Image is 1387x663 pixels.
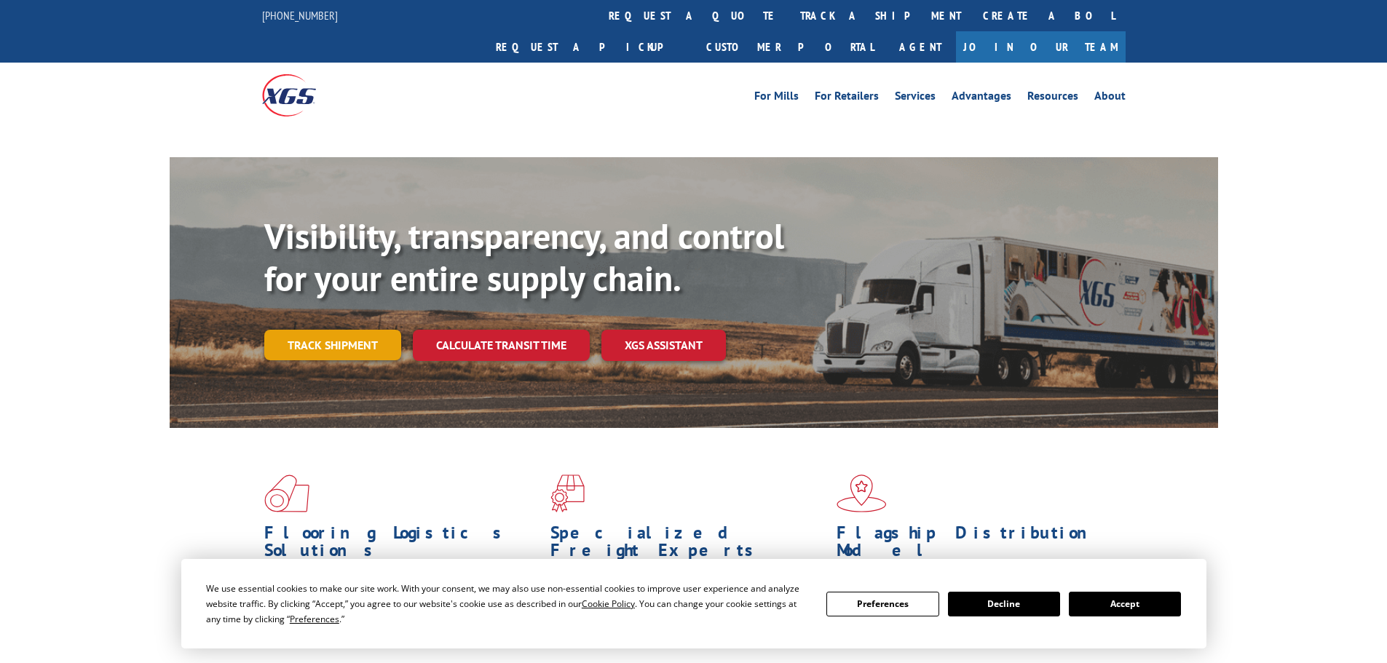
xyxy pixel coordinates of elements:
[815,90,879,106] a: For Retailers
[956,31,1126,63] a: Join Our Team
[1027,90,1078,106] a: Resources
[948,592,1060,616] button: Decline
[264,475,309,512] img: xgs-icon-total-supply-chain-intelligence-red
[837,524,1112,566] h1: Flagship Distribution Model
[1069,592,1181,616] button: Accept
[264,213,784,301] b: Visibility, transparency, and control for your entire supply chain.
[601,330,726,361] a: XGS ASSISTANT
[290,613,339,625] span: Preferences
[264,330,401,360] a: Track shipment
[826,592,939,616] button: Preferences
[550,475,585,512] img: xgs-icon-focused-on-flooring-red
[413,330,590,361] a: Calculate transit time
[181,559,1206,648] div: Cookie Consent Prompt
[895,90,936,106] a: Services
[550,524,826,566] h1: Specialized Freight Experts
[695,31,885,63] a: Customer Portal
[952,90,1011,106] a: Advantages
[1094,90,1126,106] a: About
[754,90,799,106] a: For Mills
[885,31,956,63] a: Agent
[264,524,540,566] h1: Flooring Logistics Solutions
[837,475,887,512] img: xgs-icon-flagship-distribution-model-red
[485,31,695,63] a: Request a pickup
[262,8,338,23] a: [PHONE_NUMBER]
[206,581,809,627] div: We use essential cookies to make our site work. With your consent, we may also use non-essential ...
[582,598,635,610] span: Cookie Policy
